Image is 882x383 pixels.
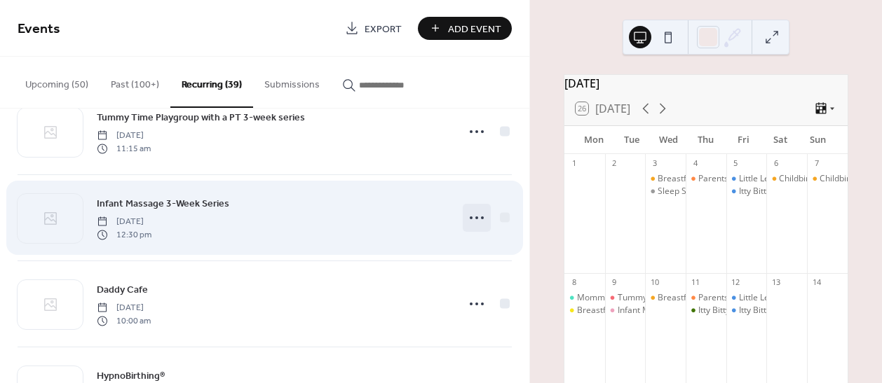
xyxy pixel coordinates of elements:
div: 4 [690,158,700,169]
div: 11 [690,277,700,288]
span: Tummy Time Playgroup with a PT 3-week series [97,111,305,125]
div: Sun [799,126,836,154]
div: Parents Café [686,173,726,185]
div: Childbirth Class [779,173,840,185]
span: [DATE] [97,130,151,142]
div: Breastfeeding Support Group [645,173,686,185]
div: Breastfeeding Class (Virtual) [564,305,605,316]
div: Infant Massage 3-Week Series [618,305,736,316]
div: 9 [609,277,620,288]
div: Wed [650,126,687,154]
button: Past (100+) [100,57,170,106]
div: Sleep Support Group [645,186,686,197]
div: Thu [687,126,724,154]
div: Breastfeeding Class (Virtual) [577,305,688,316]
div: Breastfeeding Support Group [658,292,773,304]
div: 14 [811,277,822,288]
div: Childbirth Class [807,173,848,185]
div: Breastfeeding Support Group [658,173,773,185]
div: [DATE] [564,75,848,92]
span: 11:15 am [97,142,151,155]
span: 10:00 am [97,314,151,327]
div: Parents Café [698,292,749,304]
div: Sat [762,126,799,154]
div: 6 [771,158,781,169]
button: Upcoming (50) [14,57,100,106]
div: Sleep Support Group [658,186,739,197]
button: Add Event [418,17,512,40]
div: 5 [731,158,741,169]
div: Itty Bitty Learners [726,305,767,316]
div: 3 [649,158,660,169]
div: 13 [771,277,781,288]
div: Little Learners [726,173,767,185]
div: 12 [731,277,741,288]
span: [DATE] [97,216,151,228]
button: Submissions [253,57,331,106]
span: [DATE] [97,302,151,314]
div: Mon [576,126,613,154]
span: Events [18,15,60,43]
div: Mommy Café [577,292,630,304]
div: Breastfeeding Support Group [645,292,686,304]
div: Tummy Time Playgroup with a PT 3-week series [605,292,646,304]
div: Itty Bitty Learners [726,186,767,197]
div: Childbirth Class [820,173,881,185]
div: Mommy Café [564,292,605,304]
div: Infant Massage 3-Week Series [605,305,646,316]
div: 2 [609,158,620,169]
a: Daddy Cafe [97,281,148,298]
div: Parents Café [686,292,726,304]
span: Infant Massage 3-Week Series [97,197,229,211]
a: Export [334,17,412,40]
div: 10 [649,277,660,288]
div: 1 [569,158,579,169]
div: Tummy Time Playgroup with a PT 3-week series [618,292,803,304]
div: Childbirth Class [766,173,807,185]
div: Tue [613,126,650,154]
a: Infant Massage 3-Week Series [97,195,229,211]
span: Export [365,22,402,36]
div: Little Learners [739,173,795,185]
div: Itty Bitty Learners [739,305,808,316]
span: Daddy Cafe [97,283,148,298]
div: Fri [724,126,761,154]
button: Recurring (39) [170,57,253,108]
div: Little Learners [739,292,795,304]
div: 8 [569,277,579,288]
div: Itty Bitty/Little Signers [698,305,783,316]
div: Little Learners [726,292,767,304]
a: Tummy Time Playgroup with a PT 3-week series [97,109,305,125]
div: Itty Bitty Learners [739,186,808,197]
div: Itty Bitty/Little Signers [686,305,726,316]
span: Add Event [448,22,501,36]
span: 12:30 pm [97,228,151,241]
div: Parents Café [698,173,749,185]
div: 7 [811,158,822,169]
